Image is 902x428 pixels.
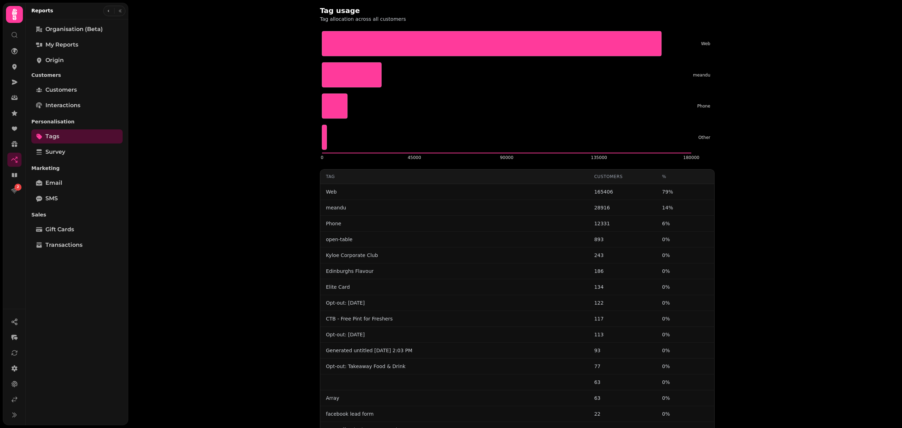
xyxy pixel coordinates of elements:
div: 117 [594,315,651,322]
a: open-table [326,236,352,243]
span: tags [45,132,59,141]
span: Gift Cards [45,225,74,234]
a: Kyloe Corporate Club [326,252,378,259]
a: Transactions [31,238,123,252]
span: Interactions [45,101,80,110]
div: 0% [662,252,709,259]
a: meandu [326,204,346,211]
div: 122 [594,299,651,306]
div: 77 [594,363,651,370]
span: My Reports [45,41,78,49]
a: Elite Card [326,283,350,291]
a: 2 [7,184,21,198]
div: 113 [594,331,651,338]
div: 63 [594,379,651,386]
a: survey [31,145,123,159]
div: 134 [594,283,651,291]
a: Organisation (beta) [31,22,123,36]
tspan: 180000 [683,155,699,160]
tspan: 45000 [408,155,421,160]
div: 0% [662,299,709,306]
div: 0% [662,410,709,417]
a: Generated untitled [DATE] 2:03 PM [326,347,412,354]
div: 0% [662,283,709,291]
p: Tag allocation across all customers [320,16,500,23]
a: facebook lead form [326,410,373,417]
div: 93 [594,347,651,354]
div: 14% [662,204,709,211]
div: Customers [594,174,651,179]
h2: Reports [31,7,53,14]
div: 63 [594,395,651,402]
div: 893 [594,236,651,243]
span: Email [45,179,62,187]
text: meandu [693,73,710,78]
div: 243 [594,252,651,259]
div: 0% [662,395,709,402]
div: 0% [662,268,709,275]
div: 28916 [594,204,651,211]
div: % [662,174,709,179]
div: 79% [662,188,709,195]
a: tags [31,129,123,143]
p: Marketing [31,162,123,175]
tspan: 90000 [500,155,513,160]
a: Opt-out: [DATE] [326,331,365,338]
nav: Tabs [26,19,128,425]
a: Edinburghs Flavour [326,268,373,275]
span: Customers [45,86,77,94]
div: 0% [662,331,709,338]
a: Origin [31,53,123,67]
div: 22 [594,410,651,417]
div: 165406 [594,188,651,195]
a: CTB - Free Pint for Freshers [326,315,393,322]
span: Organisation (beta) [45,25,103,33]
h2: Tag usage [320,6,455,16]
div: 0% [662,347,709,354]
div: 0% [662,363,709,370]
p: Personalisation [31,115,123,128]
text: Other [698,135,710,140]
div: 0% [662,236,709,243]
a: Opt-out: Takeaway Food & Drink [326,363,406,370]
div: 0% [662,315,709,322]
a: Opt-out: [DATE] [326,299,365,306]
p: Customers [31,69,123,81]
text: Phone [697,104,710,109]
a: Phone [326,220,341,227]
div: Tag [326,174,583,179]
a: Email [31,176,123,190]
span: Transactions [45,241,82,249]
a: My Reports [31,38,123,52]
a: SMS [31,191,123,206]
a: Gift Cards [31,222,123,237]
p: Sales [31,208,123,221]
a: Customers [31,83,123,97]
a: Array [326,395,339,402]
a: Web [326,188,337,195]
tspan: 135000 [591,155,607,160]
tspan: 0 [321,155,323,160]
text: Web [701,41,710,46]
span: SMS [45,194,58,203]
span: Origin [45,56,64,65]
div: 0% [662,379,709,386]
span: survey [45,148,65,156]
a: Interactions [31,98,123,112]
span: 2 [17,185,19,190]
div: 186 [594,268,651,275]
div: 12331 [594,220,651,227]
div: 6% [662,220,709,227]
